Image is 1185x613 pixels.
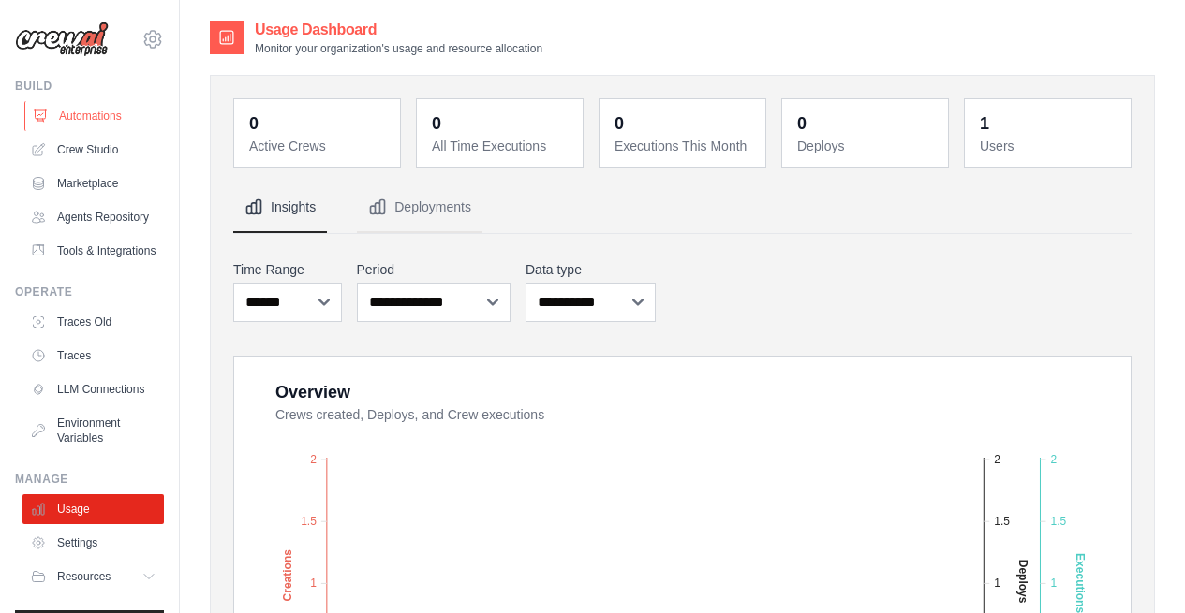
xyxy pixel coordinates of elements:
a: Traces [22,341,164,371]
button: Deployments [357,182,482,233]
div: Operate [15,285,164,299]
label: Period [357,260,511,279]
tspan: 1 [994,577,1000,590]
h2: Usage Dashboard [255,19,542,41]
a: Marketplace [22,168,164,198]
dt: All Time Executions [432,137,571,155]
a: Traces Old [22,307,164,337]
tspan: 1 [310,577,317,590]
text: Deploys [1016,560,1029,604]
div: 0 [249,110,259,137]
dt: Deploys [797,137,937,155]
div: 0 [615,110,624,137]
img: Logo [15,22,109,57]
a: Environment Variables [22,408,164,453]
div: 1 [980,110,989,137]
a: Tools & Integrations [22,236,164,266]
div: Build [15,79,164,94]
a: LLM Connections [22,374,164,404]
text: Executions [1074,553,1087,613]
label: Data type [526,260,656,279]
div: Manage [15,472,164,487]
tspan: 2 [310,453,317,466]
nav: Tabs [233,182,1132,233]
tspan: 1.5 [994,515,1010,528]
button: Insights [233,182,327,233]
dt: Active Crews [249,137,389,155]
dt: Executions This Month [615,137,754,155]
div: 0 [797,110,807,137]
a: Settings [22,528,164,558]
tspan: 2 [994,453,1000,466]
div: Overview [275,379,350,405]
a: Usage [22,494,164,524]
a: Crew Studio [22,135,164,165]
label: Time Range [233,260,342,279]
a: Automations [24,101,166,131]
span: Resources [57,569,111,584]
button: Resources [22,562,164,591]
tspan: 1 [1050,577,1057,590]
p: Monitor your organization's usage and resource allocation [255,41,542,56]
a: Agents Repository [22,202,164,232]
dt: Users [980,137,1119,155]
tspan: 1.5 [301,515,317,528]
tspan: 1.5 [1050,515,1066,528]
text: Creations [281,549,294,602]
dt: Crews created, Deploys, and Crew executions [275,405,1108,424]
div: 0 [432,110,441,137]
tspan: 2 [1050,453,1057,466]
